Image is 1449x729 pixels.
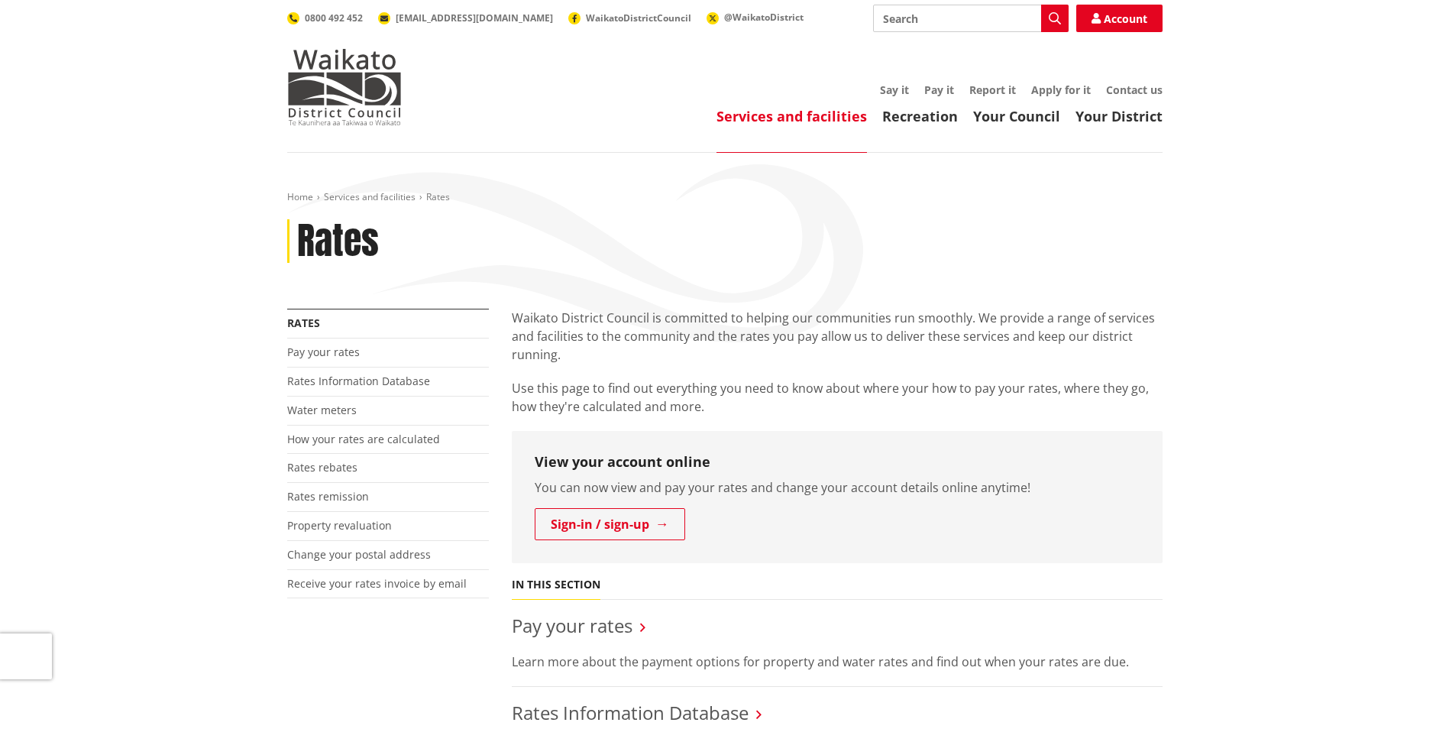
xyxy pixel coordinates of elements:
a: WaikatoDistrictCouncil [568,11,691,24]
a: Pay your rates [512,613,632,638]
a: Your District [1075,107,1163,125]
a: Say it [880,83,909,97]
p: Waikato District Council is committed to helping our communities run smoothly. We provide a range... [512,309,1163,364]
a: Rates Information Database [287,374,430,388]
span: @WaikatoDistrict [724,11,804,24]
a: Report it [969,83,1016,97]
a: Sign-in / sign-up [535,508,685,540]
a: [EMAIL_ADDRESS][DOMAIN_NAME] [378,11,553,24]
a: Pay it [924,83,954,97]
a: Recreation [882,107,958,125]
p: You can now view and pay your rates and change your account details online anytime! [535,478,1140,497]
h5: In this section [512,578,600,591]
a: Rates Information Database [512,700,749,725]
h1: Rates [297,219,379,264]
a: Pay your rates [287,345,360,359]
span: [EMAIL_ADDRESS][DOMAIN_NAME] [396,11,553,24]
a: Receive your rates invoice by email [287,576,467,591]
a: Apply for it [1031,83,1091,97]
a: Your Council [973,107,1060,125]
a: Contact us [1106,83,1163,97]
a: 0800 492 452 [287,11,363,24]
a: Rates rebates [287,460,357,475]
span: 0800 492 452 [305,11,363,24]
a: Change your postal address [287,547,431,562]
p: Learn more about the payment options for property and water rates and find out when your rates ar... [512,653,1163,671]
span: WaikatoDistrictCouncil [586,11,691,24]
img: Waikato District Council - Te Kaunihera aa Takiwaa o Waikato [287,49,402,125]
a: Rates [287,316,320,330]
a: Services and facilities [716,107,867,125]
a: Account [1076,5,1163,32]
a: Home [287,190,313,203]
a: How your rates are calculated [287,432,440,446]
a: Property revaluation [287,518,392,533]
input: Search input [873,5,1069,32]
nav: breadcrumb [287,191,1163,204]
p: Use this page to find out everything you need to know about where your how to pay your rates, whe... [512,379,1163,416]
a: Services and facilities [324,190,416,203]
a: Water meters [287,403,357,417]
a: Rates remission [287,489,369,504]
h3: View your account online [535,454,1140,471]
span: Rates [426,190,450,203]
a: @WaikatoDistrict [707,11,804,24]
